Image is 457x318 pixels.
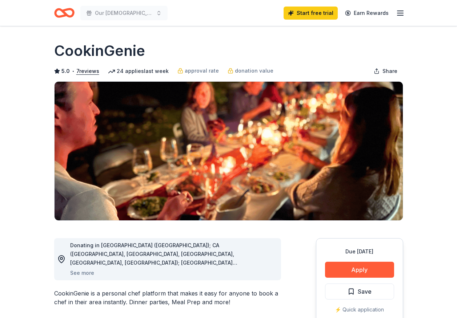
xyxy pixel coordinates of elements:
[325,247,394,256] div: Due [DATE]
[325,305,394,314] div: ⚡️ Quick application
[80,6,168,20] button: Our [DEMOGRAPHIC_DATA] of the Valley Spectacular Christmas Jubilee
[54,289,281,306] div: CookinGenie is a personal chef platform that makes it easy for anyone to book a chef in their are...
[185,66,219,75] span: approval rate
[325,262,394,278] button: Apply
[341,7,393,20] a: Earn Rewards
[72,68,74,74] span: •
[325,284,394,299] button: Save
[358,287,372,296] span: Save
[235,66,273,75] span: donation value
[177,66,219,75] a: approval rate
[61,67,70,76] span: 5.0
[70,269,94,277] button: See more
[284,7,338,20] a: Start free trial
[382,67,397,76] span: Share
[54,4,75,21] a: Home
[76,67,99,76] button: 7reviews
[55,82,403,220] img: Image for CookinGenie
[95,9,153,17] span: Our [DEMOGRAPHIC_DATA] of the Valley Spectacular Christmas Jubilee
[108,67,169,76] div: 24 applies last week
[368,64,403,78] button: Share
[54,41,145,61] h1: CookinGenie
[228,66,273,75] a: donation value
